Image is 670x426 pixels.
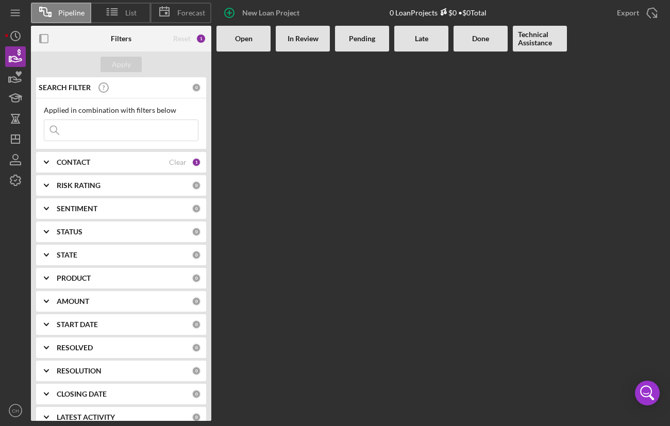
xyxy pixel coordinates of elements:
text: CH [12,408,19,414]
div: Reset [173,35,191,43]
div: 0 [192,181,201,190]
div: 1 [196,33,206,44]
b: CLOSING DATE [57,390,107,398]
div: 0 [192,413,201,422]
b: Filters [111,35,131,43]
b: Late [415,35,428,43]
div: 0 [192,274,201,283]
div: 0 [192,83,201,92]
div: Open Intercom Messenger [635,381,660,405]
b: SEARCH FILTER [39,83,91,92]
button: New Loan Project [216,3,310,23]
div: 0 [192,250,201,260]
div: Export [617,3,639,23]
b: RESOLVED [57,344,93,352]
span: Pipeline [58,9,85,17]
div: Apply [112,57,131,72]
b: Pending [349,35,375,43]
b: SENTIMENT [57,205,97,213]
span: Forecast [177,9,205,17]
div: 0 [192,343,201,352]
div: 0 [192,366,201,376]
div: New Loan Project [242,3,299,23]
b: AMOUNT [57,297,89,305]
b: Technical Assistance [518,30,562,47]
b: Open [235,35,253,43]
div: 0 [192,227,201,236]
button: Apply [100,57,142,72]
b: LATEST ACTIVITY [57,413,115,421]
div: 0 [192,297,201,306]
b: Done [472,35,489,43]
b: PRODUCT [57,274,91,282]
div: $0 [438,8,457,17]
button: Export [607,3,665,23]
b: RISK RATING [57,181,100,190]
div: Applied in combination with filters below [44,106,198,114]
b: RESOLUTION [57,367,102,375]
div: Clear [169,158,187,166]
div: 0 [192,389,201,399]
div: 0 [192,204,201,213]
div: 1 [192,158,201,167]
b: STATE [57,251,77,259]
b: STATUS [57,228,82,236]
b: In Review [288,35,319,43]
b: CONTACT [57,158,90,166]
b: START DATE [57,320,98,329]
button: CH [5,400,26,421]
span: List [125,9,137,17]
div: 0 [192,320,201,329]
div: 0 Loan Projects • $0 Total [390,8,487,17]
